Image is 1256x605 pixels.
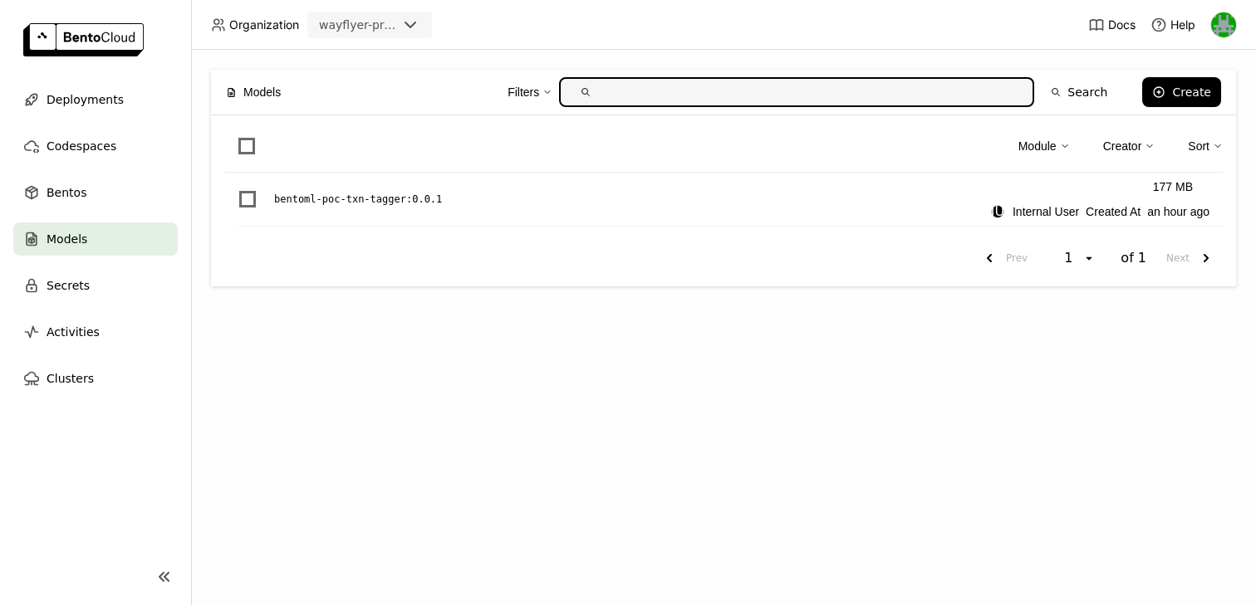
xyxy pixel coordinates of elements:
a: Bentos [13,176,178,209]
div: Created At [991,202,1209,221]
span: Docs [1108,17,1136,32]
span: Clusters [47,368,94,388]
a: bentoml-poc-txn-tagger:0.0.1 [274,191,991,207]
div: IU [992,206,1003,217]
div: 177 MB [1153,178,1193,196]
svg: open [1082,251,1096,265]
a: Activities [13,315,178,349]
li: List item [224,173,1223,227]
span: Bentos [47,183,86,202]
div: Creator [1103,129,1155,163]
div: 1 [1059,250,1082,266]
span: an hour ago [1147,202,1209,221]
span: Deployments [47,90,124,110]
a: Clusters [13,362,178,395]
button: Search [1041,77,1117,107]
a: Docs [1088,17,1136,33]
span: of 1 [1121,250,1146,266]
div: Creator [1103,137,1142,155]
a: Deployments [13,83,178,116]
input: Selected wayflyer-prod. [399,17,400,34]
img: Sean Hickey [1211,12,1236,37]
div: Filters [508,83,539,101]
span: Organization [229,17,299,32]
span: Internal User [1013,202,1079,221]
span: Help [1170,17,1195,32]
span: Models [243,83,281,101]
span: Secrets [47,276,90,295]
div: wayflyer-prod [319,17,397,33]
span: Codespaces [47,136,116,156]
span: Models [47,229,87,249]
img: logo [23,23,144,56]
div: Sort [1188,137,1209,155]
button: next page. current page 1 of 1 [1160,243,1223,273]
div: Create [1172,85,1211,99]
div: Filters [508,75,552,110]
div: Sort [1188,129,1223,163]
button: Create [1142,77,1221,107]
a: Secrets [13,269,178,302]
button: previous page. current page 1 of 1 [973,243,1034,273]
a: Models [13,222,178,256]
span: Activities [47,322,100,342]
a: Codespaces [13,129,178,163]
p: bentoml-poc-txn-tagger : 0.0.1 [274,191,442,207]
div: Internal User [991,205,1004,218]
div: Help [1151,17,1195,33]
div: Module [1018,129,1070,163]
div: Module [1018,137,1057,155]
